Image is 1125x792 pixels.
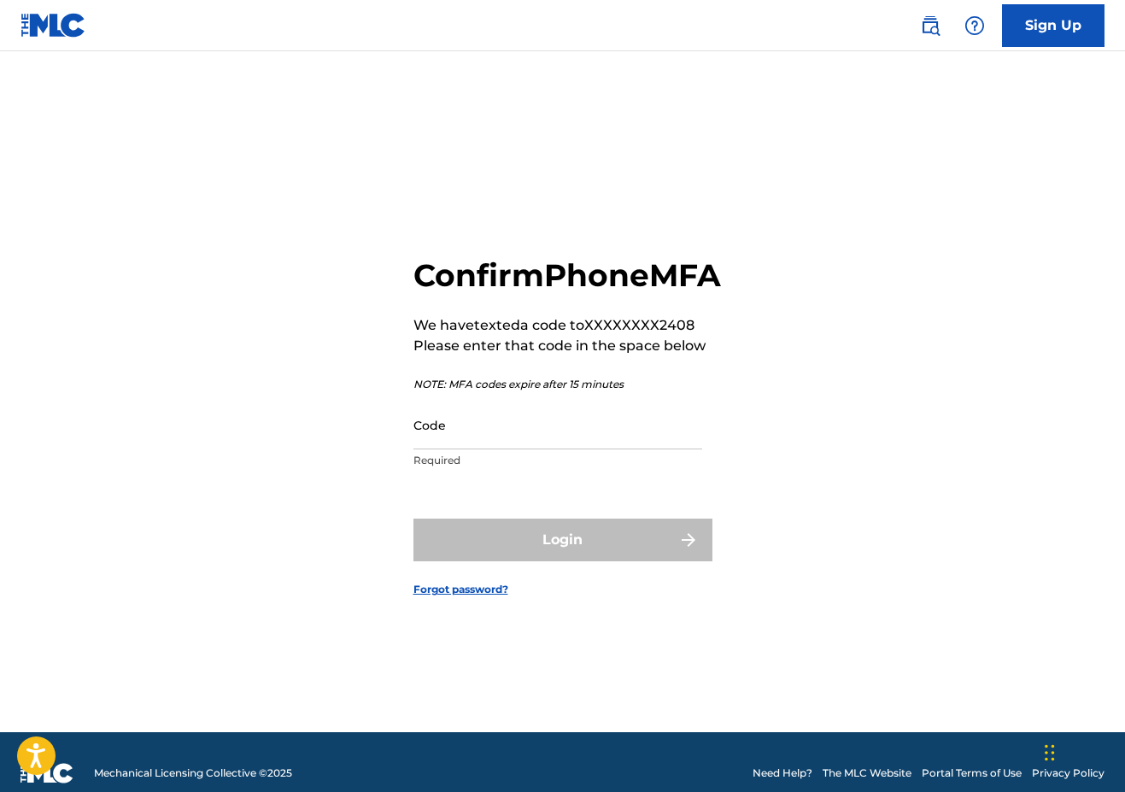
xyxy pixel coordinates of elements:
span: Mechanical Licensing Collective © 2025 [94,766,292,781]
a: Portal Terms of Use [922,766,1022,781]
img: MLC Logo [21,13,86,38]
iframe: Chat Widget [1040,710,1125,792]
a: The MLC Website [823,766,911,781]
a: Forgot password? [413,582,508,597]
p: Required [413,453,702,468]
a: Privacy Policy [1032,766,1104,781]
p: Please enter that code in the space below [413,336,721,356]
p: We have texted a code to XXXXXXXX2408 [413,315,721,336]
img: logo [21,763,73,783]
a: Sign Up [1002,4,1104,47]
div: Drag [1045,727,1055,778]
h2: Confirm Phone MFA [413,256,721,295]
a: Public Search [913,9,947,43]
img: search [920,15,940,36]
img: help [964,15,985,36]
p: NOTE: MFA codes expire after 15 minutes [413,377,721,392]
a: Need Help? [753,766,812,781]
div: Help [958,9,992,43]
